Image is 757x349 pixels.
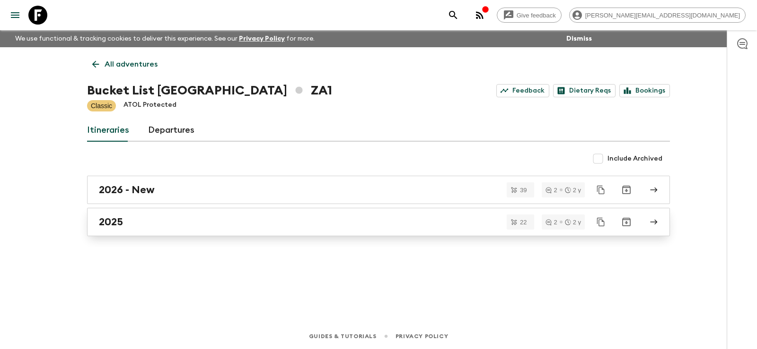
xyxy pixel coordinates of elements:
[496,84,549,97] a: Feedback
[309,331,377,341] a: Guides & Tutorials
[617,213,636,231] button: Archive
[546,219,557,225] div: 2
[87,208,670,236] a: 2025
[99,216,123,228] h2: 2025
[123,100,176,111] p: ATOL Protected
[619,84,670,97] a: Bookings
[87,119,129,142] a: Itineraries
[6,6,25,25] button: menu
[87,81,332,100] h1: Bucket List [GEOGRAPHIC_DATA] ZA1
[565,219,581,225] div: 2 y
[514,187,532,193] span: 39
[564,32,594,45] button: Dismiss
[546,187,557,193] div: 2
[497,8,562,23] a: Give feedback
[569,8,746,23] div: [PERSON_NAME][EMAIL_ADDRESS][DOMAIN_NAME]
[511,12,561,19] span: Give feedback
[514,219,532,225] span: 22
[592,181,609,198] button: Duplicate
[553,84,616,97] a: Dietary Reqs
[99,184,155,196] h2: 2026 - New
[565,187,581,193] div: 2 y
[396,331,448,341] a: Privacy Policy
[617,180,636,199] button: Archive
[444,6,463,25] button: search adventures
[592,213,609,230] button: Duplicate
[580,12,745,19] span: [PERSON_NAME][EMAIL_ADDRESS][DOMAIN_NAME]
[87,55,163,74] a: All adventures
[607,154,662,163] span: Include Archived
[11,30,318,47] p: We use functional & tracking cookies to deliver this experience. See our for more.
[148,119,194,142] a: Departures
[105,59,158,70] p: All adventures
[91,101,112,111] p: Classic
[87,176,670,204] a: 2026 - New
[239,35,285,42] a: Privacy Policy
